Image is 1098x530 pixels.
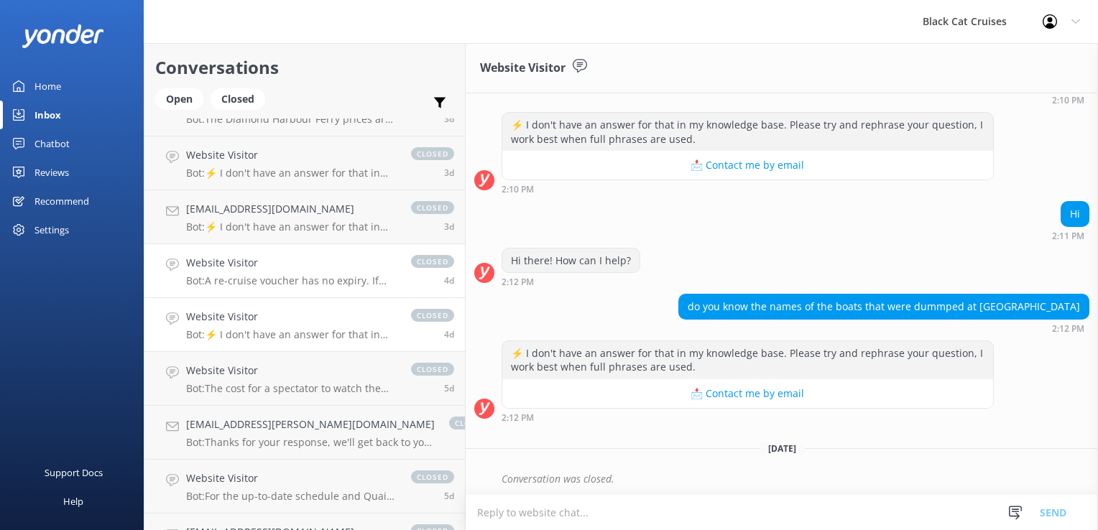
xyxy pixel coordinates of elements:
span: closed [411,470,454,483]
a: Website VisitorBot:A re-cruise voucher has no expiry. If you're having issues booking online, you... [144,244,465,298]
p: Bot: ⚡ I don't have an answer for that in my knowledge base. Please try and rephrase your questio... [186,220,397,233]
span: Aug 25 2025 12:10pm (UTC +12:00) Pacific/Auckland [444,382,454,394]
h4: Website Visitor [186,363,397,378]
p: Bot: A re-cruise voucher has no expiry. If you're having issues booking online, you can reach us ... [186,274,397,287]
span: Aug 25 2025 07:12am (UTC +12:00) Pacific/Auckland [444,490,454,502]
a: Closed [211,90,272,106]
div: ⚡ I don't have an answer for that in my knowledge base. Please try and rephrase your question, I ... [502,341,993,379]
button: 📩 Contact me by email [502,151,993,180]
div: Support Docs [45,458,103,487]
span: Aug 25 2025 02:12pm (UTC +12:00) Pacific/Auckland [444,328,454,340]
div: Aug 25 2025 02:12pm (UTC +12:00) Pacific/Auckland [678,323,1089,333]
div: Hi there! How can I help? [502,248,640,273]
span: closed [411,255,454,268]
img: yonder-white-logo.png [22,24,104,48]
a: Website VisitorBot:⚡ I don't have an answer for that in my knowledge base. Please try and rephras... [144,136,465,190]
span: Aug 26 2025 09:27pm (UTC +12:00) Pacific/Auckland [444,113,454,125]
div: Chatbot [34,129,70,158]
span: Aug 26 2025 02:24pm (UTC +12:00) Pacific/Auckland [444,220,454,233]
div: Aug 25 2025 02:10pm (UTC +12:00) Pacific/Auckland [1006,95,1089,105]
button: 📩 Contact me by email [502,379,993,408]
div: Aug 25 2025 02:12pm (UTC +12:00) Pacific/Auckland [502,276,640,287]
div: Home [34,72,61,101]
span: closed [411,201,454,214]
span: closed [411,363,454,376]
div: Help [63,487,83,516]
div: 2025-08-28T02:17:22.839 [474,467,1089,491]
div: Closed [211,88,265,110]
h4: [EMAIL_ADDRESS][PERSON_NAME][DOMAIN_NAME] [186,417,435,432]
div: do you know the names of the boats that were dummped at [GEOGRAPHIC_DATA] [679,294,1089,319]
div: Inbox [34,101,61,129]
div: Recommend [34,187,89,215]
h4: Website Visitor [186,147,397,163]
div: Open [155,88,203,110]
div: Aug 25 2025 02:10pm (UTC +12:00) Pacific/Auckland [502,184,994,194]
p: Bot: The cost for a spectator to watch the Swimming with Dolphins trip starts from $119. For the ... [186,382,397,395]
h4: Website Visitor [186,470,397,486]
h3: Website Visitor [480,59,566,78]
h4: Website Visitor [186,255,397,271]
div: Conversation was closed. [502,467,1089,491]
a: [EMAIL_ADDRESS][DOMAIN_NAME]Bot:⚡ I don't have an answer for that in my knowledge base. Please tr... [144,190,465,244]
strong: 2:12 PM [1052,325,1084,333]
span: closed [411,147,454,160]
a: Website VisitorBot:For the up-to-date schedule and Quail Island Ferry availability, please check ... [144,460,465,513]
strong: 2:10 PM [1052,96,1084,105]
a: Website VisitorBot:The cost for a spectator to watch the Swimming with Dolphins trip starts from ... [144,352,465,406]
span: Aug 26 2025 05:27pm (UTC +12:00) Pacific/Auckland [444,167,454,179]
p: Bot: ⚡ I don't have an answer for that in my knowledge base. Please try and rephrase your questio... [186,167,397,180]
h2: Conversations [155,54,454,81]
strong: 2:10 PM [502,185,534,194]
div: Settings [34,215,69,244]
strong: 2:12 PM [502,414,534,422]
a: Website VisitorBot:⚡ I don't have an answer for that in my knowledge base. Please try and rephras... [144,298,465,352]
h4: [EMAIL_ADDRESS][DOMAIN_NAME] [186,201,397,217]
p: Bot: The Diamond Harbour Ferry prices are one-way, with $6 per adult and $4 per child. With a Met... [186,113,397,126]
div: Hi [1061,202,1089,226]
span: closed [411,309,454,322]
div: Aug 25 2025 02:11pm (UTC +12:00) Pacific/Auckland [1052,231,1089,241]
span: Aug 25 2025 08:01pm (UTC +12:00) Pacific/Auckland [444,274,454,287]
div: Reviews [34,158,69,187]
strong: 2:12 PM [502,278,534,287]
p: Bot: Thanks for your response, we'll get back to you as soon as we can during opening hours. [186,436,435,449]
div: Aug 25 2025 02:12pm (UTC +12:00) Pacific/Auckland [502,412,994,422]
p: Bot: For the up-to-date schedule and Quail Island Ferry availability, please check [URL][DOMAIN_N... [186,490,397,503]
strong: 2:11 PM [1052,232,1084,241]
a: [EMAIL_ADDRESS][PERSON_NAME][DOMAIN_NAME]Bot:Thanks for your response, we'll get back to you as s... [144,406,465,460]
span: [DATE] [760,442,805,455]
h4: Website Visitor [186,309,397,325]
div: ⚡ I don't have an answer for that in my knowledge base. Please try and rephrase your question, I ... [502,113,993,151]
span: closed [449,417,492,429]
p: Bot: ⚡ I don't have an answer for that in my knowledge base. Please try and rephrase your questio... [186,328,397,341]
a: Open [155,90,211,106]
